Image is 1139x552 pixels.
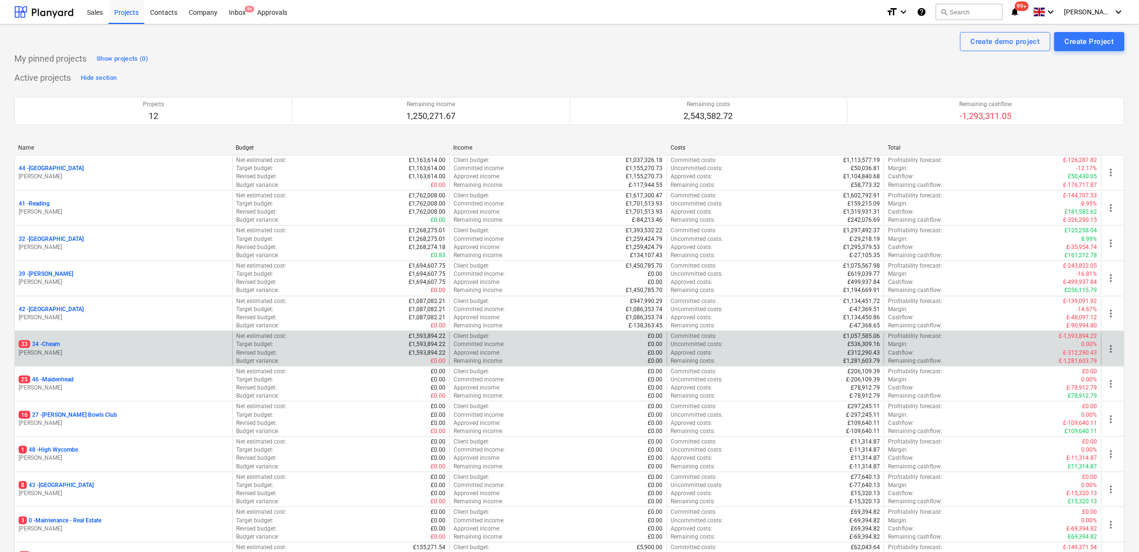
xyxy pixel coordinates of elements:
[19,349,228,357] p: [PERSON_NAME]
[237,173,277,181] p: Revised budget :
[843,332,880,340] p: £1,057,585.06
[237,332,287,340] p: Net estimated cost :
[671,227,717,235] p: Committed costs :
[237,270,274,278] p: Target budget :
[936,4,1003,20] button: Search
[19,243,228,251] p: [PERSON_NAME]
[847,200,880,208] p: £159,215.09
[431,286,445,294] p: £0.00
[959,100,1012,108] p: Remaining cashflow
[1083,368,1097,376] p: £0.00
[237,164,274,173] p: Target budget :
[671,208,713,216] p: Approved costs :
[843,243,880,251] p: £1,295,379.53
[19,517,27,524] span: 3
[671,270,723,278] p: Uncommitted costs :
[454,192,489,200] p: Client budget :
[888,227,942,235] p: Profitability forecast :
[888,314,914,322] p: Cashflow :
[888,181,942,189] p: Remaining cashflow :
[454,181,503,189] p: Remaining income :
[431,376,445,384] p: £0.00
[19,517,101,525] p: 0 - Maintenance - Real Estate
[1063,156,1097,164] p: £-126,287.82
[237,251,280,260] p: Budget variance :
[409,156,445,164] p: £1,163,614.00
[406,110,456,122] p: 1,250,271.67
[671,216,716,224] p: Remaining costs :
[1065,286,1097,294] p: £256,115.79
[1067,322,1097,330] p: £-90,994.80
[671,156,717,164] p: Committed costs :
[1080,200,1097,208] p: -8.95%
[19,314,228,322] p: [PERSON_NAME]
[888,368,942,376] p: Profitability forecast :
[454,200,505,208] p: Committed income :
[671,332,717,340] p: Committed costs :
[454,156,489,164] p: Client budget :
[648,349,663,357] p: £0.00
[843,156,880,164] p: £1,113,577.19
[888,322,942,330] p: Remaining cashflow :
[888,164,908,173] p: Margin :
[888,208,914,216] p: Cashflow :
[431,357,445,365] p: £0.00
[632,216,663,224] p: £-84,213.46
[19,481,228,498] div: 843 -[GEOGRAPHIC_DATA][PERSON_NAME]
[409,305,445,314] p: £1,087,082.21
[671,173,713,181] p: Approved costs :
[1063,192,1097,200] p: £-144,707.53
[888,270,908,278] p: Margin :
[237,227,287,235] p: Net estimated cost :
[1010,6,1020,18] i: notifications
[888,243,914,251] p: Cashflow :
[671,349,713,357] p: Approved costs :
[849,305,880,314] p: £-47,369.51
[454,368,489,376] p: Client budget :
[237,216,280,224] p: Budget variance :
[1059,332,1097,340] p: £-1,593,894.22
[19,200,228,216] div: 41 -Reading[PERSON_NAME]
[671,144,880,151] div: Costs
[671,164,723,173] p: Uncommitted costs :
[19,411,228,427] div: 1627 -[PERSON_NAME] Bowls Club[PERSON_NAME]
[19,278,228,286] p: [PERSON_NAME]
[888,200,908,208] p: Margin :
[409,173,445,181] p: £1,163,614.00
[454,322,503,330] p: Remaining income :
[409,297,445,305] p: £1,087,082.21
[409,349,445,357] p: £1,593,894.22
[629,322,663,330] p: £-138,363.45
[671,251,716,260] p: Remaining costs :
[630,297,663,305] p: £947,990.29
[888,251,942,260] p: Remaining cashflow :
[843,173,880,181] p: £1,104,840.68
[1106,378,1117,390] span: more_vert
[454,314,500,322] p: Approved income :
[409,243,445,251] p: £1,268,274.18
[1077,270,1097,278] p: -16.81%
[648,270,663,278] p: £0.00
[19,200,50,208] p: 41 - Reading
[847,270,880,278] p: £619,039.77
[237,305,274,314] p: Target budget :
[19,384,228,392] p: [PERSON_NAME]
[454,270,505,278] p: Committed income :
[19,208,228,216] p: [PERSON_NAME]
[19,340,60,348] p: 34 - Cheam
[1082,235,1097,243] p: 8.99%
[843,314,880,322] p: £1,134,450.86
[19,305,84,314] p: 42 - [GEOGRAPHIC_DATA]
[19,376,30,383] span: 25
[1045,6,1057,18] i: keyboard_arrow_down
[237,156,287,164] p: Net estimated cost :
[431,368,445,376] p: £0.00
[409,332,445,340] p: £1,593,894.22
[454,297,489,305] p: Client budget :
[888,173,914,181] p: Cashflow :
[1063,216,1097,224] p: £-326,290.15
[18,144,228,151] div: Name
[684,110,733,122] p: 2,543,582.72
[19,481,94,489] p: 43 - [GEOGRAPHIC_DATA]
[648,368,663,376] p: £0.00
